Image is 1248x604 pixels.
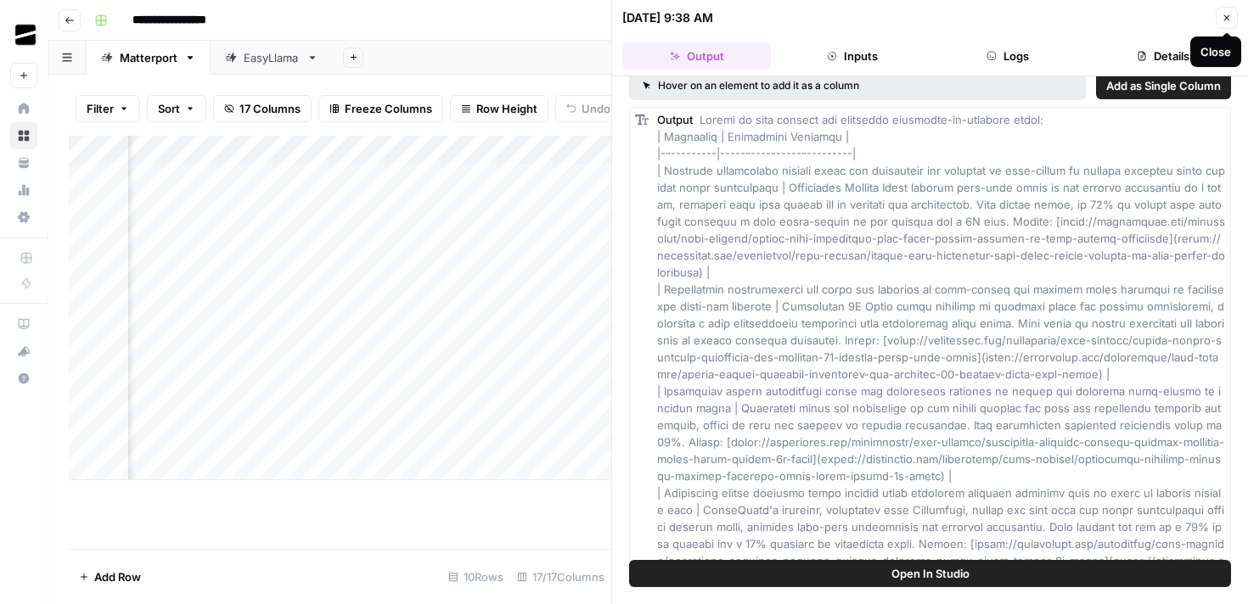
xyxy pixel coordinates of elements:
span: Filter [87,100,114,117]
button: Inputs [778,42,926,70]
button: What's new? [10,338,37,365]
button: 17 Columns [213,95,312,122]
div: 17/17 Columns [510,563,611,590]
button: Logs [934,42,1082,70]
a: Your Data [10,149,37,176]
span: Sort [158,100,180,117]
button: Row Height [450,95,548,122]
div: EasyLlama [244,49,300,66]
span: Add as Single Column [1106,77,1221,94]
div: What's new? [11,338,37,364]
span: Open In Studio [891,565,970,582]
button: Filter [76,95,140,122]
div: Close [1200,43,1231,60]
a: Settings [10,204,37,231]
div: 10 Rows [441,563,510,590]
span: 17 Columns [239,100,301,117]
a: EasyLlama [211,41,333,75]
div: Matterport [120,49,177,66]
button: Details [1089,42,1238,70]
button: Add as Single Column [1096,72,1231,99]
span: Undo [582,100,610,117]
img: OGM Logo [10,20,41,50]
button: Open In Studio [629,560,1231,587]
span: Output [657,113,693,126]
button: Output [622,42,771,70]
span: Freeze Columns [345,100,432,117]
button: Undo [555,95,621,122]
button: Workspace: OGM [10,14,37,56]
a: AirOps Academy [10,310,37,338]
button: Add Row [69,563,151,590]
div: [DATE] 9:38 AM [622,9,713,26]
span: Add Row [94,568,141,585]
a: Matterport [87,41,211,75]
div: Hover on an element to add it as a column [643,78,966,93]
a: Browse [10,122,37,149]
span: Row Height [476,100,537,117]
a: Usage [10,176,37,204]
a: Home [10,95,37,122]
button: Help + Support [10,365,37,392]
button: Sort [147,95,206,122]
button: Freeze Columns [318,95,443,122]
